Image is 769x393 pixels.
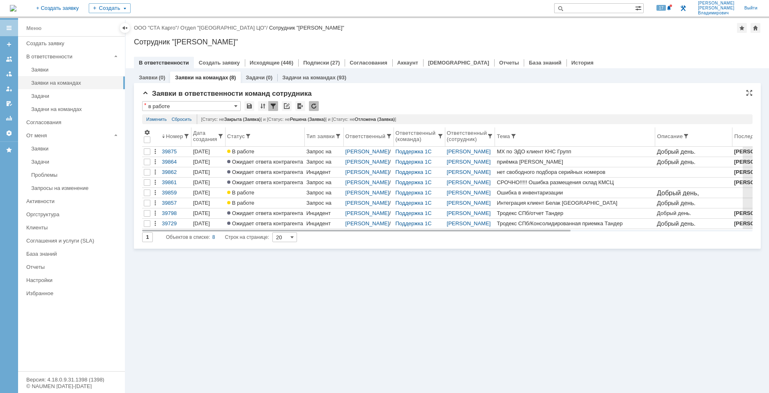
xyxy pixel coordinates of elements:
[350,60,387,66] a: Согласования
[31,159,120,165] div: Задачи
[134,25,180,31] div: /
[306,200,342,206] div: Запрос на обслуживание
[394,127,445,147] th: Ответственный (команда)
[396,179,432,185] a: Поддержка 1С
[13,254,43,260] span: TotalGroup
[144,129,150,136] span: Настройки
[31,146,120,152] div: Заявки
[345,159,392,165] div: /
[191,188,226,198] a: [DATE] 17:26
[495,167,655,177] a: нет свободного подбора серийных номеров
[437,133,444,139] span: Быстрая фильтрация по атрибуту
[445,127,495,147] th: Ответственный (сотрудник)
[305,208,344,218] a: Инцидент
[191,157,226,167] a: [DATE] 10:47
[396,159,432,165] a: Поддержка 1С
[269,25,344,31] div: Сотрудник "[PERSON_NAME]"
[26,211,120,217] div: Оргструктура
[162,220,190,227] div: 39729
[191,178,226,187] a: [DATE] 09:39
[306,133,335,139] div: Тип заявки
[2,97,16,110] a: Мои согласования
[23,37,123,50] a: Создать заявку
[193,148,212,161] div: [DATE] 16:35
[43,254,44,260] span: .
[21,386,22,393] span: .
[345,159,389,165] a: [PERSON_NAME]
[2,67,16,81] a: Заявки в моей ответственности
[495,127,655,147] th: Тема
[751,23,760,33] div: Сделать домашней страницей
[162,169,190,176] div: 39862
[162,200,190,206] div: 39857
[746,90,753,96] div: На всю страницу
[175,74,228,81] a: Заявки на командах
[160,208,191,218] a: 39798
[345,200,389,206] a: [PERSON_NAME]
[737,23,747,33] div: Добавить в избранное
[245,133,251,139] span: Быстрая фильтрация по атрибуту
[227,133,245,139] div: Статус
[345,179,389,185] a: [PERSON_NAME]
[23,274,123,287] a: Настройки
[497,148,654,155] div: МХ по ЭДО клиент КНС Групп
[26,384,117,389] div: © NAUMEN [DATE]-[DATE]
[246,74,265,81] a: Задачи
[193,200,212,213] div: [DATE] 12:14
[26,119,120,125] div: Согласования
[26,290,111,296] div: Избранное
[282,101,292,111] div: Скопировать ссылку на список
[447,179,491,185] a: [PERSON_NAME]
[26,224,120,231] div: Клиенты
[197,114,748,124] div: [Статус: не ] и [Статус: не ] и [Статус: не ]
[183,133,190,139] span: Быстрая фильтрация по атрибуту
[266,74,272,81] div: (0)
[337,74,346,81] div: (93)
[10,5,16,12] img: logo
[2,127,16,140] a: Настройки
[497,210,654,217] div: Тродекс СПб/отчет Тандер
[447,200,491,206] a: [PERSON_NAME]
[345,148,392,155] div: /
[28,142,123,155] a: Заявки
[31,185,120,191] div: Запросы на изменение
[159,74,165,81] div: (0)
[26,377,117,382] div: Версия: 4.18.0.9.31.1398 (1398)
[193,130,217,142] div: Дата создания
[144,102,146,108] div: Настройки списка отличаются от сохраненных в виде
[166,133,183,139] div: Номер
[226,188,305,198] a: В работе
[193,169,212,182] div: [DATE] 10:11
[396,130,437,142] div: Ответственный (команда)
[497,190,654,196] div: Ошибка в инвентаризации
[345,220,392,227] div: /
[305,219,344,229] a: Инцидент
[227,159,303,165] span: Ожидает ответа контрагента
[447,130,487,142] div: Ответственный (сотрудник)
[152,148,159,155] div: Действия
[290,117,325,122] span: Решена (Заявка)
[305,127,344,147] th: Тип заявки
[345,220,389,227] a: [PERSON_NAME]
[345,133,386,139] div: Ответственный
[26,251,120,257] div: База знаний
[306,169,342,176] div: Инцидент
[396,148,432,155] a: Поддержка 1С
[160,219,191,229] a: 39729
[497,179,654,186] div: СРОЧНО!!!!! Ошибка размещения склад КМСЦ
[21,187,24,193] span: e
[199,60,240,66] a: Создать заявку
[51,187,53,193] span: .
[345,190,392,196] div: /
[345,169,389,175] a: [PERSON_NAME]
[50,178,51,184] span: .
[386,133,392,139] span: Быстрая фильтрация по атрибуту
[224,117,261,122] span: Закрыта (Заявка)
[28,63,123,76] a: Заявки
[31,80,120,86] div: Заявки на командах
[23,261,123,273] a: Отчеты
[180,25,269,31] div: /
[306,148,342,155] div: Запрос на обслуживание
[497,133,510,139] div: Тема
[142,90,312,97] span: Заявки в ответственности команд сотрудника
